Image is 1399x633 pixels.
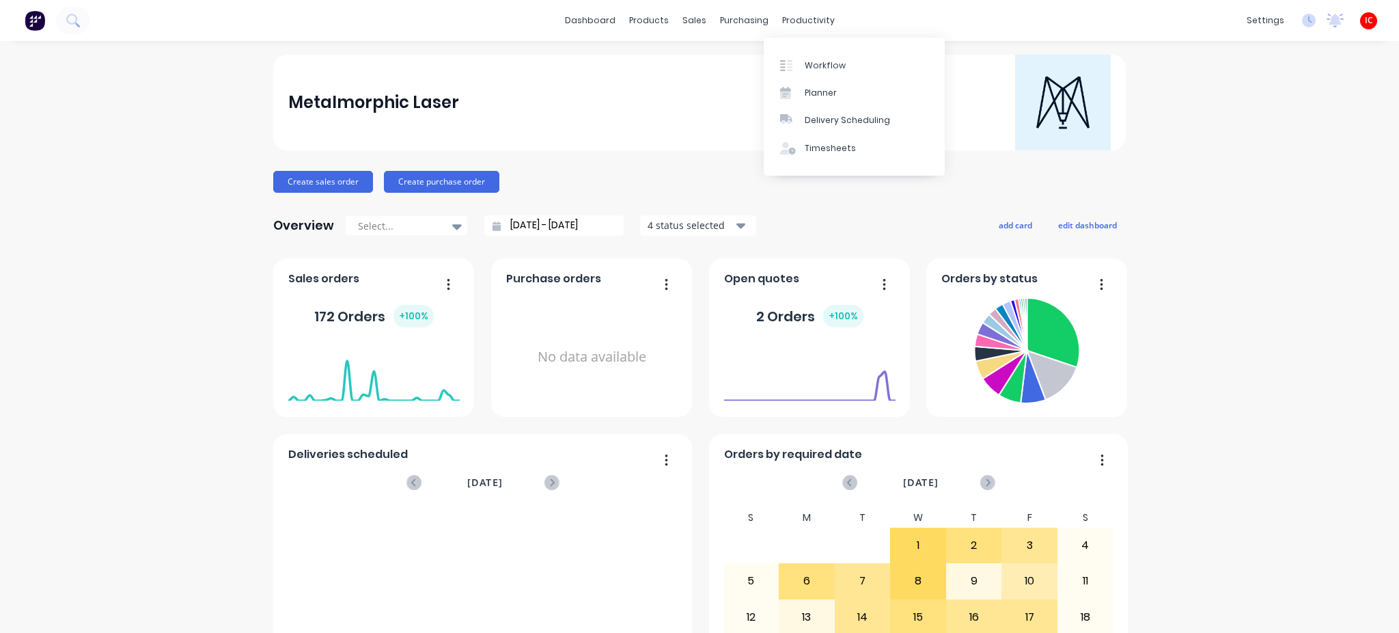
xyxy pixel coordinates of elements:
div: purchasing [713,10,775,31]
span: Deliveries scheduled [288,446,408,463]
div: Metalmorphic Laser [288,89,459,116]
div: 6 [779,564,834,598]
a: Delivery Scheduling [764,107,945,134]
div: S [1057,508,1113,528]
div: M [779,508,835,528]
div: Delivery Scheduling [805,114,890,126]
div: 11 [1058,564,1113,598]
div: Timesheets [805,142,856,154]
div: 3 [1002,528,1057,563]
div: 4 [1058,528,1113,563]
div: 172 Orders [314,305,434,327]
span: [DATE] [903,475,939,490]
span: [DATE] [467,475,503,490]
div: 2 Orders [756,305,863,327]
div: No data available [506,293,678,422]
span: Open quotes [724,271,799,287]
button: Create purchase order [384,171,499,193]
div: Planner [805,87,837,99]
div: 2 [947,528,1001,563]
span: Orders by status [941,271,1038,287]
div: productivity [775,10,842,31]
button: 4 status selected [640,215,756,236]
div: T [835,508,891,528]
div: Workflow [805,59,846,72]
div: 8 [891,564,945,598]
span: IC [1365,14,1373,27]
a: Workflow [764,51,945,79]
div: 10 [1002,564,1057,598]
a: Timesheets [764,135,945,162]
div: sales [676,10,713,31]
span: Sales orders [288,271,359,287]
button: Create sales order [273,171,373,193]
div: 1 [891,528,945,563]
div: settings [1240,10,1291,31]
div: Overview [273,212,334,239]
button: add card [990,216,1041,234]
div: + 100 % [393,305,434,327]
div: 7 [835,564,890,598]
button: edit dashboard [1049,216,1126,234]
div: S [723,508,779,528]
div: 4 status selected [648,218,734,232]
a: Planner [764,79,945,107]
img: Metalmorphic Laser [1015,55,1111,150]
div: 9 [947,564,1001,598]
a: dashboard [558,10,622,31]
div: products [622,10,676,31]
div: W [890,508,946,528]
div: F [1001,508,1057,528]
div: 5 [724,564,779,598]
div: T [946,508,1002,528]
img: Factory [25,10,45,31]
div: + 100 % [823,305,863,327]
span: Purchase orders [506,271,601,287]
